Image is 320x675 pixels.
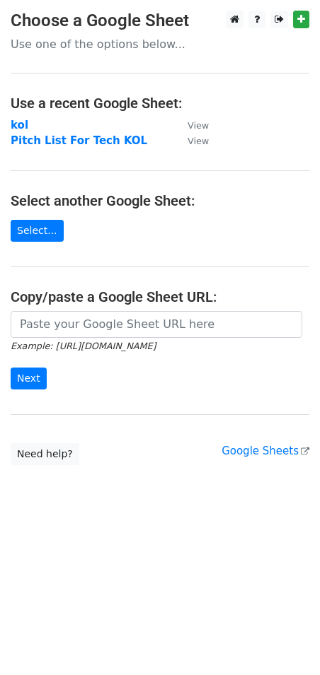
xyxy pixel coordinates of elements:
[11,288,309,305] h4: Copy/paste a Google Sheet URL:
[11,192,309,209] h4: Select another Google Sheet:
[11,368,47,389] input: Next
[188,120,209,131] small: View
[188,136,209,146] small: View
[11,11,309,31] h3: Choose a Google Sheet
[11,37,309,52] p: Use one of the options below...
[11,134,147,147] a: Pitch List For Tech KOL
[11,119,28,131] a: kol
[222,445,309,457] a: Google Sheets
[173,119,209,131] a: View
[173,134,209,147] a: View
[11,341,156,351] small: Example: [URL][DOMAIN_NAME]
[11,443,79,465] a: Need help?
[11,220,64,242] a: Select...
[11,95,309,112] h4: Use a recent Google Sheet:
[11,311,302,338] input: Paste your Google Sheet URL here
